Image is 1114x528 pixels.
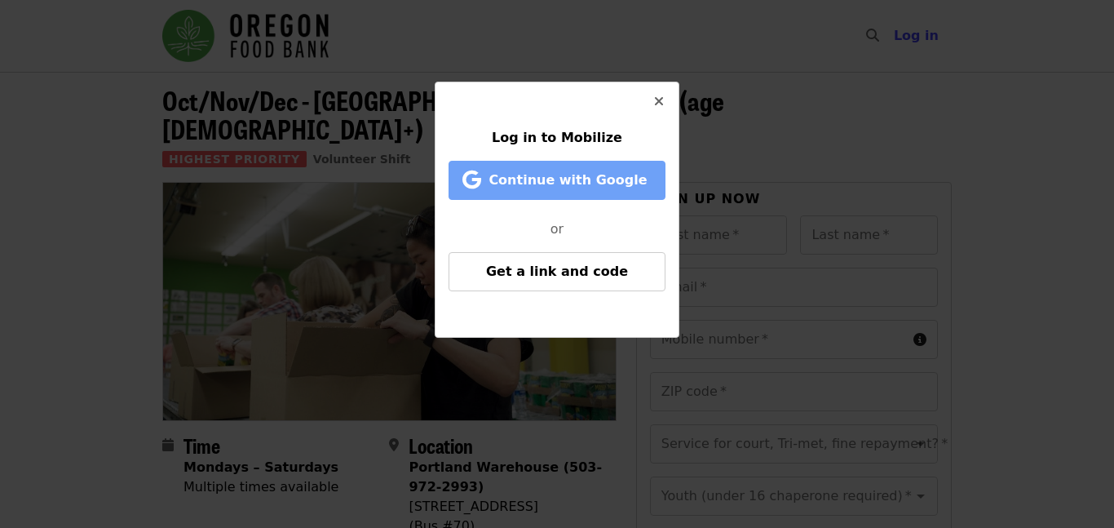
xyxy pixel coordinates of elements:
[550,221,564,237] span: or
[639,82,679,122] button: Close
[449,161,665,200] button: Continue with Google
[449,252,665,291] button: Get a link and code
[492,130,622,145] span: Log in to Mobilize
[486,264,628,279] span: Get a link and code
[488,172,647,188] span: Continue with Google
[654,94,664,109] i: times icon
[462,168,481,192] i: google icon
